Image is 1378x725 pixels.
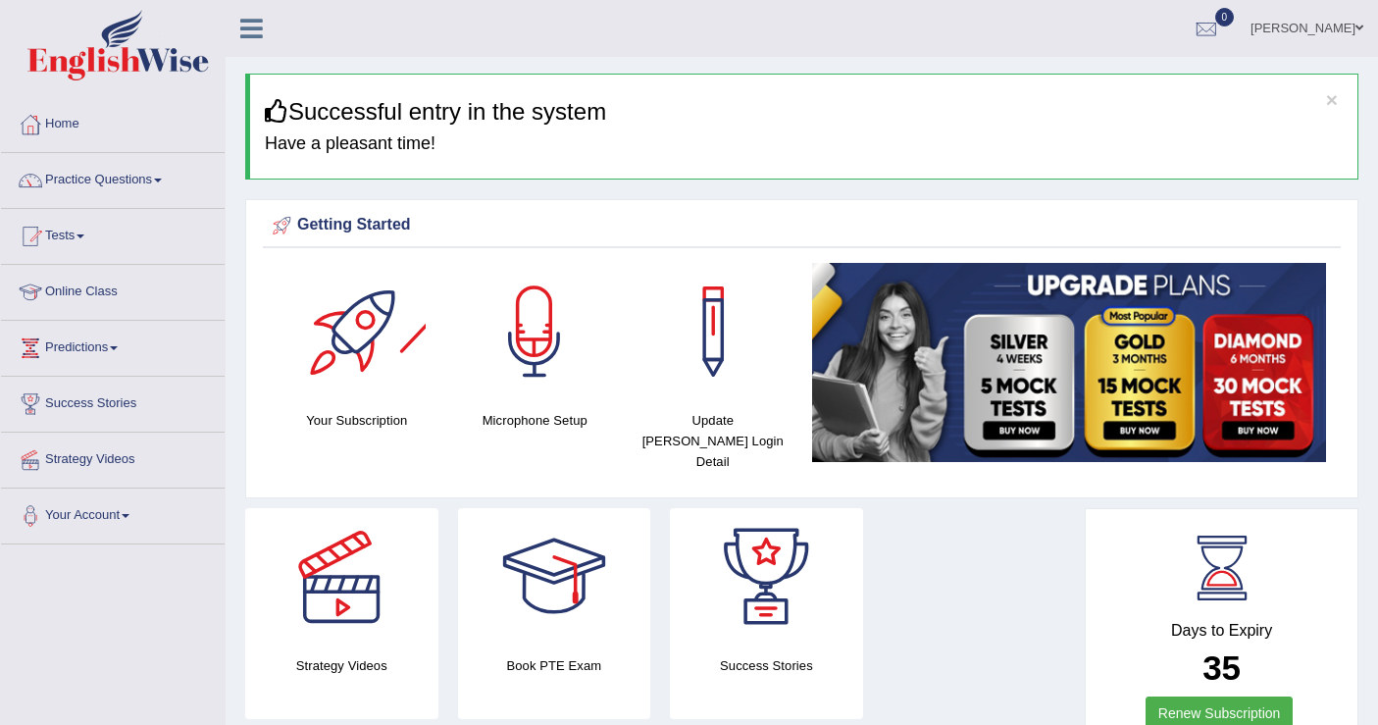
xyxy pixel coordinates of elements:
[1215,8,1235,26] span: 0
[1,209,225,258] a: Tests
[245,655,438,676] h4: Strategy Videos
[1107,622,1336,640] h4: Days to Expiry
[1,97,225,146] a: Home
[1326,89,1338,110] button: ×
[265,134,1343,154] h4: Have a pleasant time!
[1,377,225,426] a: Success Stories
[268,211,1336,240] div: Getting Started
[812,263,1327,462] img: small5.jpg
[1202,648,1241,687] b: 35
[456,410,615,431] h4: Microphone Setup
[458,655,651,676] h4: Book PTE Exam
[1,153,225,202] a: Practice Questions
[1,265,225,314] a: Online Class
[1,433,225,482] a: Strategy Videos
[1,321,225,370] a: Predictions
[1,489,225,538] a: Your Account
[278,410,436,431] h4: Your Subscription
[670,655,863,676] h4: Success Stories
[634,410,792,472] h4: Update [PERSON_NAME] Login Detail
[265,99,1343,125] h3: Successful entry in the system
